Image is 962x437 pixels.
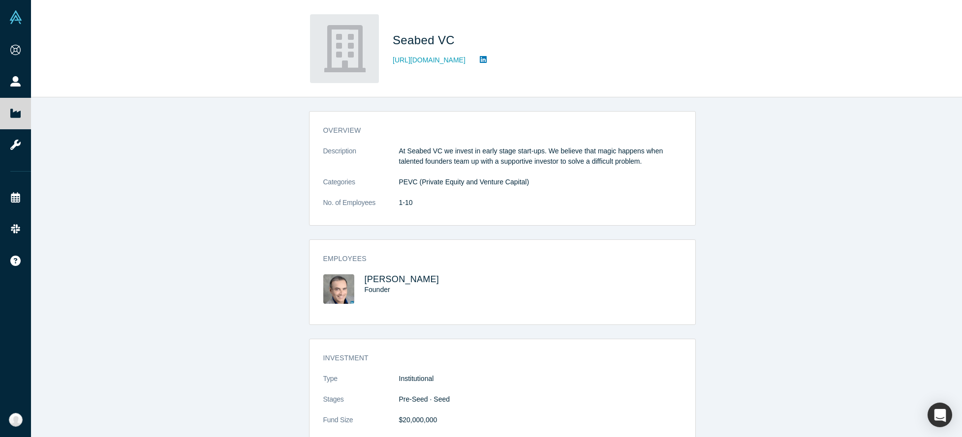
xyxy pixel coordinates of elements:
[323,353,668,363] h3: Investment
[323,274,354,304] img: Vijay Ullal's Profile Image
[393,55,465,65] a: [URL][DOMAIN_NAME]
[365,274,439,284] a: [PERSON_NAME]
[399,374,682,384] dd: Institutional
[323,125,668,136] h3: overview
[323,394,399,415] dt: Stages
[323,254,668,264] h3: Employees
[399,198,682,208] dd: 1-10
[323,374,399,394] dt: Type
[323,415,399,436] dt: Fund Size
[9,413,23,427] img: Tomokazu Toyoumi's Account
[365,286,390,293] span: Founder
[399,178,529,186] span: PEVC (Private Equity and Venture Capital)
[399,415,682,425] dd: $20,000,000
[9,10,23,24] img: Alchemist Vault Logo
[323,146,399,177] dt: Description
[323,198,399,218] dt: No. of Employees
[399,146,682,167] p: At Seabed VC we invest in early stage start-ups. We believe that magic happens when talented foun...
[399,394,682,405] dd: Pre-Seed · Seed
[310,14,379,83] img: Seabed VC's Logo
[393,33,458,47] span: Seabed VC
[323,177,399,198] dt: Categories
